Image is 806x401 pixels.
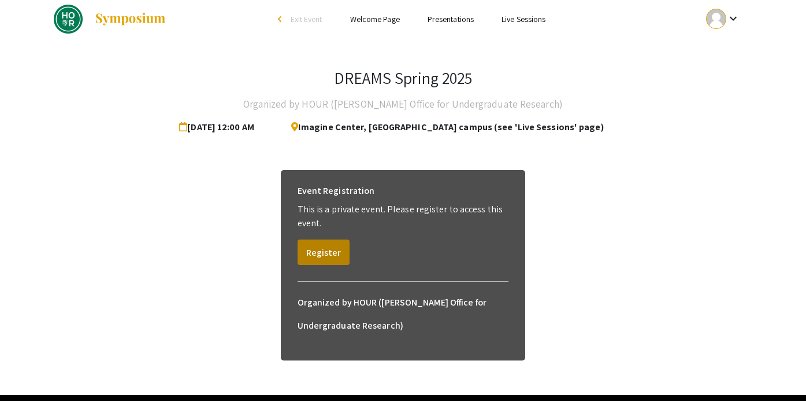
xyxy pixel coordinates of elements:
mat-icon: Expand account dropdown [726,12,740,25]
h6: Organized by HOUR ([PERSON_NAME] Office for Undergraduate Research) [298,291,509,337]
span: Exit Event [291,14,322,24]
img: Symposium by ForagerOne [94,12,166,26]
a: DREAMS Spring 2025 [54,5,166,34]
a: Presentations [428,14,474,24]
h3: DREAMS Spring 2025 [334,68,473,88]
iframe: Chat [9,349,49,392]
img: DREAMS Spring 2025 [54,5,83,34]
h4: Organized by HOUR ([PERSON_NAME] Office for Undergraduate Research) [243,93,563,116]
a: Welcome Page [350,14,400,24]
p: This is a private event. Please register to access this event. [298,203,509,230]
a: Live Sessions [502,14,545,24]
button: Register [298,240,350,265]
span: Imagine Center, [GEOGRAPHIC_DATA] campus (see 'Live Sessions' page) [282,116,604,139]
h6: Event Registration [298,179,375,203]
span: [DATE] 12:00 AM [179,116,259,139]
button: Expand account dropdown [694,6,752,32]
div: arrow_back_ios [278,16,285,23]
